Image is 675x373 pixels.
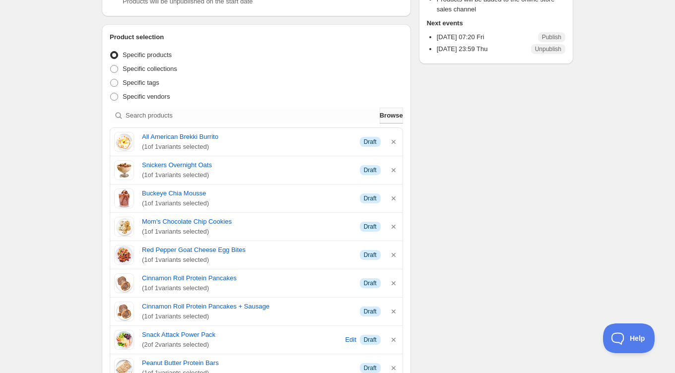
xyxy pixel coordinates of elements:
span: ( 2 of 2 variants selected) [142,340,342,350]
a: Snickers Overnight Oats [142,160,352,170]
h2: Product selection [110,32,403,42]
button: Edit [344,332,358,348]
span: ( 1 of 1 variants selected) [142,227,352,237]
span: Draft [364,223,377,231]
h2: Next events [427,18,565,28]
span: ( 1 of 1 variants selected) [142,198,352,208]
a: Red Pepper Goat Cheese Egg Bites [142,245,352,255]
span: Specific collections [123,65,177,72]
span: Specific tags [123,79,159,86]
span: Specific vendors [123,93,170,100]
a: Buckeye Chia Mousse [142,188,352,198]
span: Draft [364,251,377,259]
a: Peanut Butter Protein Bars [142,358,352,368]
p: [DATE] 23:59 Thu [437,44,488,54]
span: ( 1 of 1 variants selected) [142,283,352,293]
p: [DATE] 07:20 Fri [437,32,484,42]
span: Unpublish [535,45,561,53]
span: Draft [364,336,377,344]
input: Search products [126,108,378,124]
span: Publish [542,33,561,41]
span: Edit [345,335,356,345]
a: Cinnamon Roll Protein Pancakes [142,273,352,283]
span: ( 1 of 1 variants selected) [142,311,352,321]
span: Draft [364,138,377,146]
a: All American Brekki Burrito [142,132,352,142]
a: Snack Attack Power Pack [142,330,342,340]
span: Draft [364,194,377,202]
span: Draft [364,279,377,287]
span: ( 1 of 1 variants selected) [142,142,352,152]
span: Draft [364,166,377,174]
a: Mom's Chocolate Chip Cookies [142,217,352,227]
iframe: Toggle Customer Support [603,323,655,353]
a: Cinnamon Roll Protein Pancakes + Sausage [142,302,352,311]
span: ( 1 of 1 variants selected) [142,255,352,265]
span: ( 1 of 1 variants selected) [142,170,352,180]
span: Specific products [123,51,172,59]
span: Browse [380,111,403,121]
button: Browse [380,108,403,124]
span: Draft [364,308,377,315]
span: Draft [364,364,377,372]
